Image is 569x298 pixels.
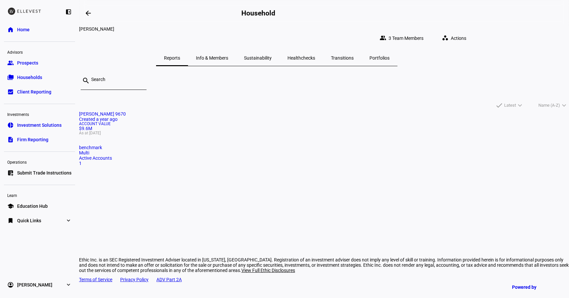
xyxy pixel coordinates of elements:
[65,217,72,224] eth-mat-symbol: expand_more
[4,157,75,166] div: Operations
[7,282,14,288] eth-mat-symbol: account_circle
[79,122,569,126] span: Account Value
[451,32,466,45] span: Actions
[84,9,92,17] mat-icon: arrow_backwards
[374,32,431,45] button: 3 Team Members
[17,26,30,33] span: Home
[17,60,38,66] span: Prospects
[79,155,112,161] span: Active Accounts
[17,203,48,209] span: Education Hub
[4,109,75,119] div: Investments
[437,32,474,45] button: Actions
[17,74,42,81] span: Households
[164,56,180,60] span: Reports
[17,217,41,224] span: Quick Links
[17,122,62,128] span: Investment Solutions
[241,9,275,17] h2: Household
[79,111,569,166] a: [PERSON_NAME] 9670Created a year agoAccount Value$9.6MAs at [DATE]benchmarkMultiActive Accounts1
[79,145,102,150] span: benchmark
[7,217,14,224] eth-mat-symbol: bookmark
[7,26,14,33] eth-mat-symbol: home
[91,77,141,82] input: Search
[7,122,14,128] eth-mat-symbol: pie_chart
[495,101,503,109] mat-icon: done
[287,56,315,60] span: Healthchecks
[369,56,390,60] span: Portfolios
[196,56,228,60] span: Info & Members
[79,26,474,32] div: Elizabeth Yntema
[4,47,75,56] div: Advisors
[7,203,14,209] eth-mat-symbol: school
[79,277,112,282] a: Terms of Service
[82,77,90,85] mat-icon: search
[331,56,354,60] span: Transitions
[79,257,569,273] div: Ethic Inc. is an SEC Registered Investment Adviser located in [US_STATE], [GEOGRAPHIC_DATA]. Regi...
[4,119,75,132] a: pie_chartInvestment Solutions
[79,150,89,155] span: Multi
[17,282,52,288] span: [PERSON_NAME]
[4,71,75,84] a: folder_copyHouseholds
[17,170,71,176] span: Submit Trade Instructions
[79,131,569,135] span: As at [DATE]
[504,101,516,109] span: Latest
[7,60,14,66] eth-mat-symbol: group
[79,122,569,135] div: $9.6M
[241,268,295,273] span: View Full Ethic Disclosures
[79,161,82,166] span: 1
[120,277,149,282] a: Privacy Policy
[65,282,72,288] eth-mat-symbol: expand_more
[79,117,569,122] div: Created a year ago
[17,89,51,95] span: Client Reporting
[156,277,182,282] a: ADV Part 2A
[538,101,560,109] span: Name (A-Z)
[4,23,75,36] a: homeHome
[442,35,448,41] mat-icon: workspaces
[4,56,75,69] a: groupProspects
[17,136,48,143] span: Firm Reporting
[7,89,14,95] eth-mat-symbol: bid_landscape
[7,170,14,176] eth-mat-symbol: list_alt_add
[509,281,559,293] a: Powered by
[4,190,75,200] div: Learn
[4,85,75,98] a: bid_landscapeClient Reporting
[431,32,474,45] eth-quick-actions: Actions
[380,35,386,41] mat-icon: group
[4,133,75,146] a: descriptionFirm Reporting
[389,32,423,45] span: 3 Team Members
[7,136,14,143] eth-mat-symbol: description
[79,111,126,117] span: Elizabeth Yntema 9670
[244,56,272,60] span: Sustainability
[65,9,72,15] eth-mat-symbol: left_panel_close
[7,74,14,81] eth-mat-symbol: folder_copy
